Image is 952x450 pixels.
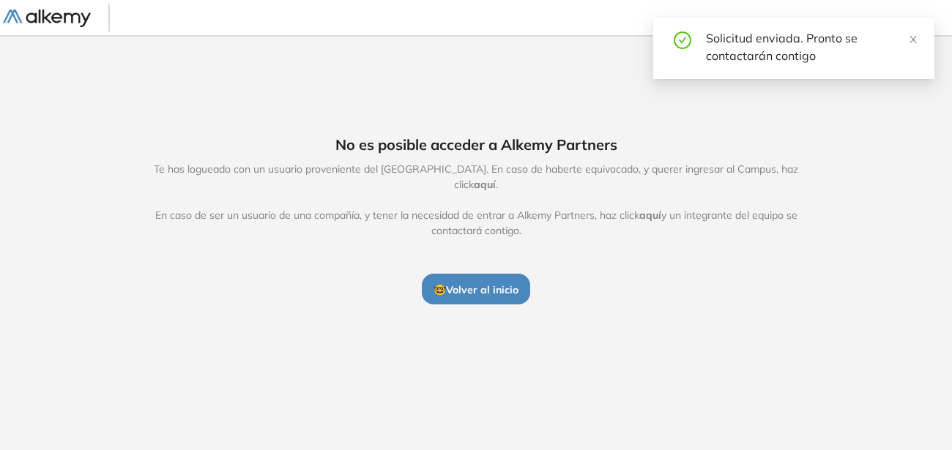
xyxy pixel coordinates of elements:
[3,10,91,28] img: Logo
[706,29,917,64] div: Solicitud enviada. Pronto se contactarán contigo
[639,209,661,222] span: aquí
[434,283,518,296] span: 🤓 Volver al inicio
[422,274,530,304] button: 🤓Volver al inicio
[908,34,918,45] span: close
[474,178,496,191] span: aquí
[674,29,691,49] span: check-circle
[335,134,617,156] span: No es posible acceder a Alkemy Partners
[138,162,814,239] span: Te has logueado con un usuario proveniente del [GEOGRAPHIC_DATA]. En caso de haberte equivocado, ...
